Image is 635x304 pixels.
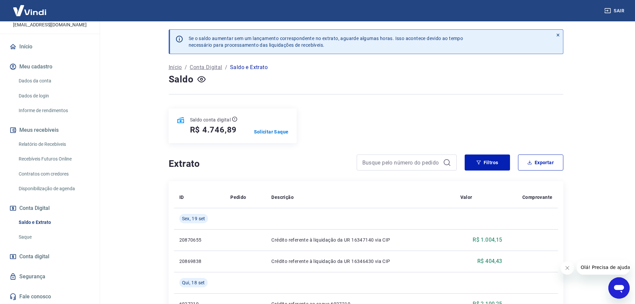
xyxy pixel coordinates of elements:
[16,104,92,117] a: Informe de rendimentos
[8,0,51,21] img: Vindi
[179,194,184,201] p: ID
[169,73,194,86] h4: Saldo
[179,237,220,243] p: 20870655
[182,215,205,222] span: Sex, 19 set
[477,257,502,265] p: R$ 404,43
[190,63,222,71] a: Conta Digital
[16,89,92,103] a: Dados de login
[577,260,630,275] iframe: Mensagem da empresa
[522,194,552,201] p: Comprovante
[8,249,92,264] a: Conta digital
[16,152,92,166] a: Recebíveis Futuros Online
[185,63,187,71] p: /
[16,137,92,151] a: Relatório de Recebíveis
[190,124,237,135] h5: R$ 4.746,89
[4,5,56,10] span: Olá! Precisa de ajuda?
[189,35,463,48] p: Se o saldo aumentar sem um lançamento correspondente no extrato, aguarde algumas horas. Isso acon...
[16,182,92,196] a: Disponibilização de agenda
[254,128,289,135] a: Solicitar Saque
[8,59,92,74] button: Meu cadastro
[225,63,227,71] p: /
[603,5,627,17] button: Sair
[16,216,92,229] a: Saldo e Extrato
[561,261,574,275] iframe: Fechar mensagem
[271,258,449,265] p: Crédito referente à liquidação da UR 16346430 via CIP
[16,167,92,181] a: Contratos com credores
[473,236,502,244] p: R$ 1.004,15
[13,21,87,28] p: [EMAIL_ADDRESS][DOMAIN_NAME]
[16,230,92,244] a: Saque
[465,155,510,171] button: Filtros
[271,237,449,243] p: Crédito referente à liquidação da UR 16347140 via CIP
[179,258,220,265] p: 20869838
[362,158,440,168] input: Busque pelo número do pedido
[182,279,205,286] span: Qui, 18 set
[608,277,630,299] iframe: Botão para abrir a janela de mensagens
[8,123,92,137] button: Meus recebíveis
[16,74,92,88] a: Dados da conta
[19,252,49,261] span: Conta digital
[230,194,246,201] p: Pedido
[8,201,92,216] button: Conta Digital
[8,289,92,304] a: Fale conosco
[169,63,182,71] a: Início
[230,63,268,71] p: Saldo e Extrato
[8,39,92,54] a: Início
[271,194,294,201] p: Descrição
[518,155,563,171] button: Exportar
[460,194,472,201] p: Valor
[169,157,349,171] h4: Extrato
[8,269,92,284] a: Segurança
[190,116,231,123] p: Saldo conta digital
